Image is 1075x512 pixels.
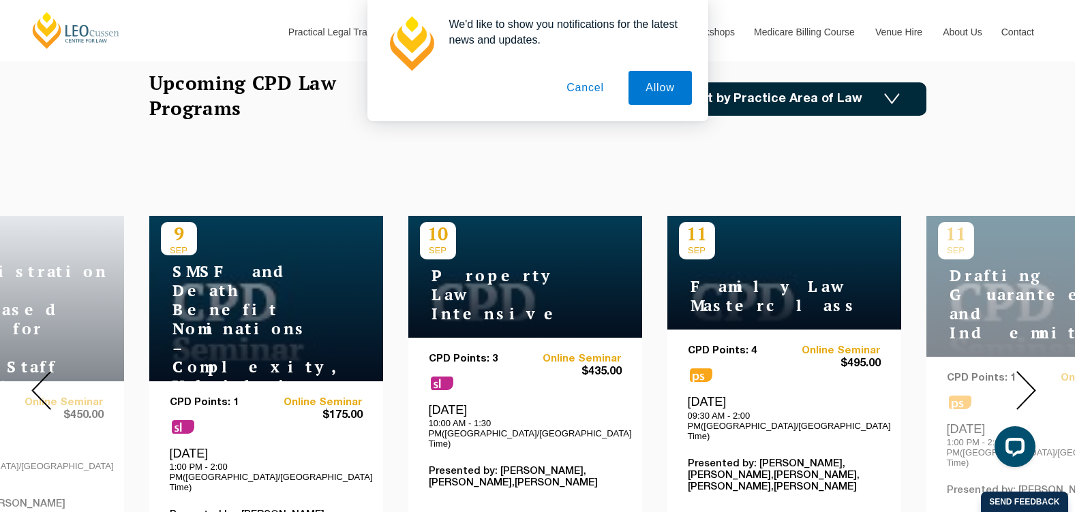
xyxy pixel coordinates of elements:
iframe: LiveChat chat widget [984,421,1041,478]
a: Online Seminar [266,397,363,409]
span: $435.00 [525,365,622,379]
p: CPD Points: 1 [170,397,267,409]
img: Prev [31,371,51,410]
h4: Family Law Masterclass [679,277,849,315]
p: 10 [420,222,456,245]
a: Online Seminar [525,353,622,365]
p: Presented by: [PERSON_NAME],[PERSON_NAME],[PERSON_NAME] [429,466,622,489]
span: sl [431,377,453,390]
div: [DATE] [429,402,622,449]
span: SEP [420,245,456,255]
p: 10:00 AM - 1:30 PM([GEOGRAPHIC_DATA]/[GEOGRAPHIC_DATA] Time) [429,418,622,449]
p: 11 [679,222,715,245]
img: Next [1016,371,1036,410]
span: $175.00 [266,409,363,423]
span: SEP [161,245,197,255]
img: notification icon [384,16,438,71]
h4: Property Law Intensive [420,266,590,323]
span: ps [690,368,712,382]
p: CPD Points: 3 [429,353,526,365]
button: Allow [629,71,691,105]
span: SEP [679,245,715,255]
span: sl [172,420,194,434]
a: Online Seminar [784,345,881,357]
p: 9 [161,222,197,245]
p: 09:30 AM - 2:00 PM([GEOGRAPHIC_DATA]/[GEOGRAPHIC_DATA] Time) [688,411,881,441]
p: 1:00 PM - 2:00 PM([GEOGRAPHIC_DATA]/[GEOGRAPHIC_DATA] Time) [170,462,363,492]
span: $495.00 [784,357,881,371]
div: [DATE] [688,394,881,441]
div: [DATE] [170,446,363,492]
button: Cancel [549,71,621,105]
h4: SMSF and Death Benefit Nominations – Complexity, Validity & Capacity [161,262,331,415]
p: CPD Points: 4 [688,345,785,357]
div: We'd like to show you notifications for the latest news and updates. [438,16,692,48]
p: Presented by: [PERSON_NAME],[PERSON_NAME],[PERSON_NAME],[PERSON_NAME],[PERSON_NAME] [688,458,881,493]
